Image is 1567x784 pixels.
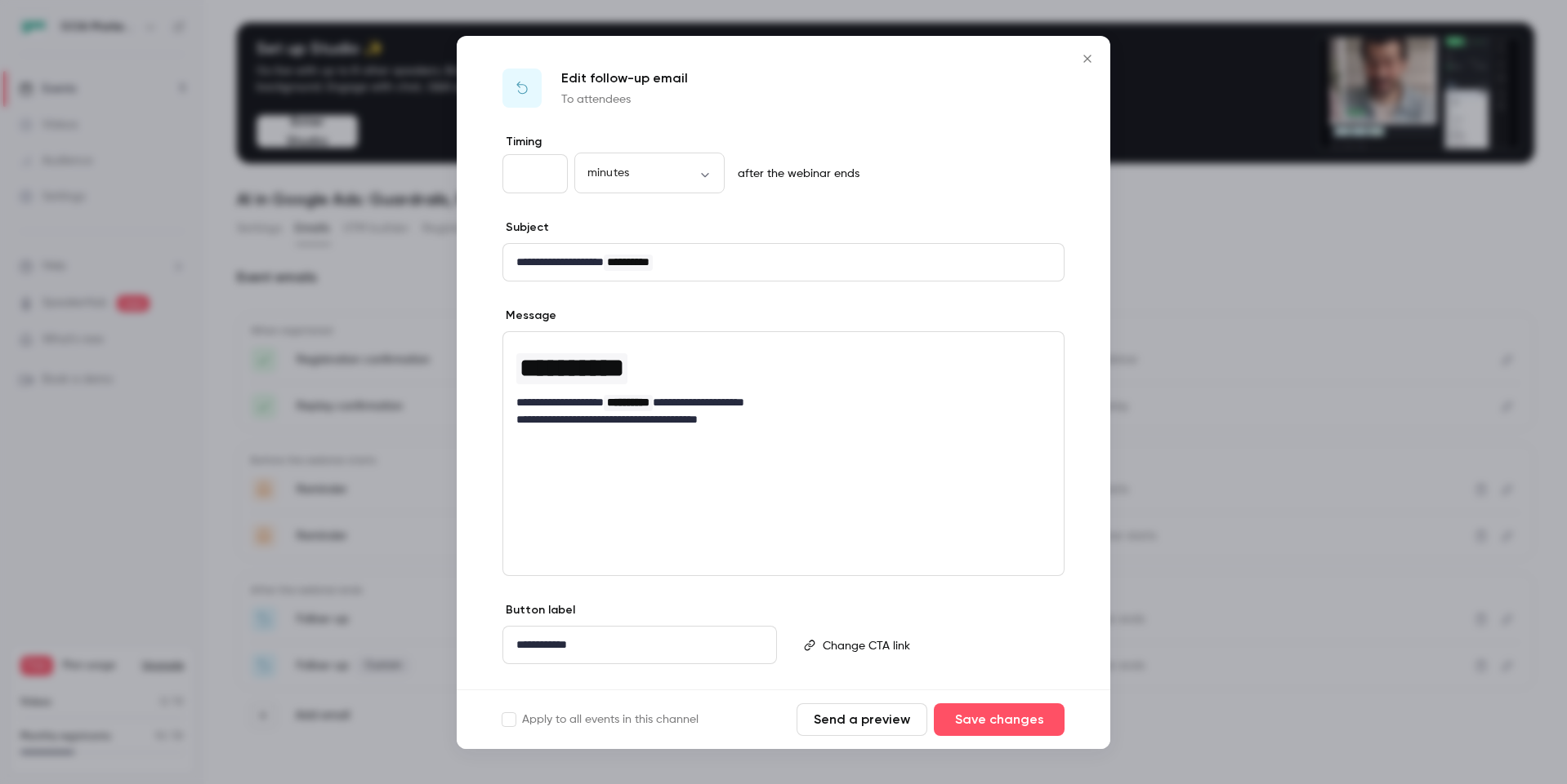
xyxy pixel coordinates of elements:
[816,627,1063,664] div: editor
[731,166,859,182] p: after the webinar ends
[1071,42,1104,75] button: Close
[503,627,776,663] div: editor
[502,711,699,728] label: Apply to all events in this channel
[561,91,688,108] p: To attendees
[502,134,1065,150] label: Timing
[574,165,725,181] div: minutes
[561,69,688,88] p: Edit follow-up email
[503,244,1064,281] div: editor
[502,308,556,324] label: Message
[934,703,1065,736] button: Save changes
[503,332,1064,438] div: editor
[502,219,549,236] label: Subject
[797,703,927,736] button: Send a preview
[502,602,575,618] label: Button label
